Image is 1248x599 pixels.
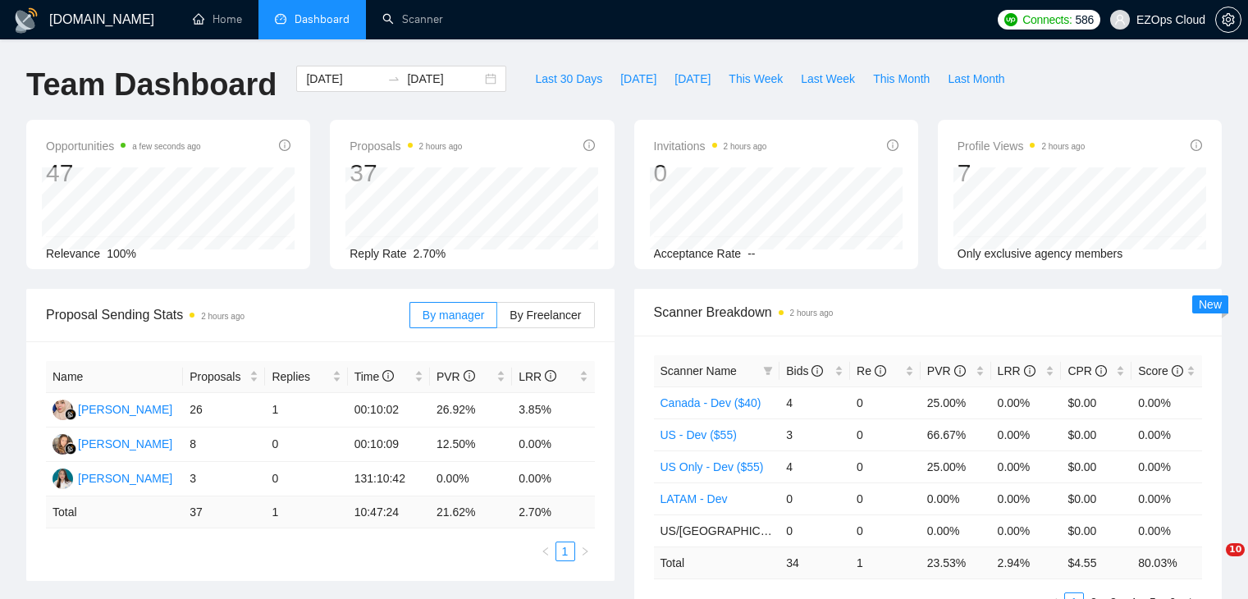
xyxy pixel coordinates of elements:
td: 26.92% [430,393,512,428]
a: homeHome [193,12,242,26]
input: Start date [306,70,381,88]
span: Proposal Sending Stats [46,304,409,325]
td: 0 [850,386,921,418]
td: 8 [183,428,265,462]
span: info-circle [1172,365,1183,377]
td: 1 [265,496,347,528]
button: right [575,542,595,561]
span: Time [354,370,394,383]
td: 0.00% [991,514,1062,546]
div: 7 [958,158,1086,189]
span: PVR [927,364,966,377]
span: LRR [998,364,1035,377]
span: This Week [729,70,783,88]
th: Replies [265,361,347,393]
img: gigradar-bm.png [65,409,76,420]
span: Replies [272,368,328,386]
td: 0.00% [991,450,1062,482]
td: 0 [779,482,850,514]
span: info-circle [1095,365,1107,377]
span: Scanner Breakdown [654,302,1203,322]
span: 100% [107,247,136,260]
span: Last Week [801,70,855,88]
td: 26 [183,393,265,428]
td: 3.85% [512,393,594,428]
td: 37 [183,496,265,528]
td: $0.00 [1061,482,1131,514]
td: 25.00% [921,450,991,482]
img: AJ [53,400,73,420]
span: Relevance [46,247,100,260]
span: 586 [1075,11,1093,29]
td: 131:10:42 [348,462,430,496]
td: 0.00% [430,462,512,496]
a: NK[PERSON_NAME] [53,437,172,450]
span: Profile Views [958,136,1086,156]
td: 25.00% [921,386,991,418]
span: New [1199,298,1222,311]
td: 0.00% [1131,418,1202,450]
a: 1 [556,542,574,560]
span: PVR [437,370,475,383]
a: LATAM - Dev [661,492,728,505]
span: to [387,72,400,85]
td: $0.00 [1061,386,1131,418]
a: TA[PERSON_NAME] [53,471,172,484]
td: 0.00% [512,428,594,462]
time: 2 hours ago [201,312,245,321]
div: 37 [350,158,462,189]
td: $ 4.55 [1061,546,1131,578]
span: info-circle [583,139,595,151]
img: logo [13,7,39,34]
td: 0.00% [1131,514,1202,546]
span: This Month [873,70,930,88]
div: 47 [46,158,201,189]
span: Opportunities [46,136,201,156]
td: 0.00% [512,462,594,496]
td: 0.00% [921,514,991,546]
button: Last Month [939,66,1013,92]
span: Re [857,364,886,377]
td: 0 [265,462,347,496]
span: LRR [519,370,556,383]
button: Last 30 Days [526,66,611,92]
td: 34 [779,546,850,578]
span: Connects: [1022,11,1072,29]
td: 0 [265,428,347,462]
span: [DATE] [674,70,711,88]
div: 0 [654,158,767,189]
td: $0.00 [1061,514,1131,546]
time: 2 hours ago [419,142,463,151]
td: 0 [850,450,921,482]
td: 12.50% [430,428,512,462]
td: 1 [265,393,347,428]
td: 0.00% [1131,482,1202,514]
span: Acceptance Rate [654,247,742,260]
span: filter [760,359,776,383]
td: 0.00% [991,386,1062,418]
td: 10:47:24 [348,496,430,528]
span: Reply Rate [350,247,406,260]
td: 0 [850,514,921,546]
td: 66.67% [921,418,991,450]
span: 2.70% [414,247,446,260]
h1: Team Dashboard [26,66,277,104]
span: CPR [1067,364,1106,377]
span: info-circle [887,139,898,151]
td: 23.53 % [921,546,991,578]
span: Invitations [654,136,767,156]
td: 1 [850,546,921,578]
span: Last Month [948,70,1004,88]
button: This Month [864,66,939,92]
a: US - Dev ($55) [661,428,737,441]
time: 2 hours ago [1041,142,1085,151]
button: left [536,542,555,561]
time: 2 hours ago [790,309,834,318]
input: End date [407,70,482,88]
a: AJ[PERSON_NAME] [53,402,172,415]
img: NK [53,434,73,455]
span: By Freelancer [510,309,581,322]
td: 0.00% [991,418,1062,450]
td: 0.00% [921,482,991,514]
td: 3 [779,418,850,450]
